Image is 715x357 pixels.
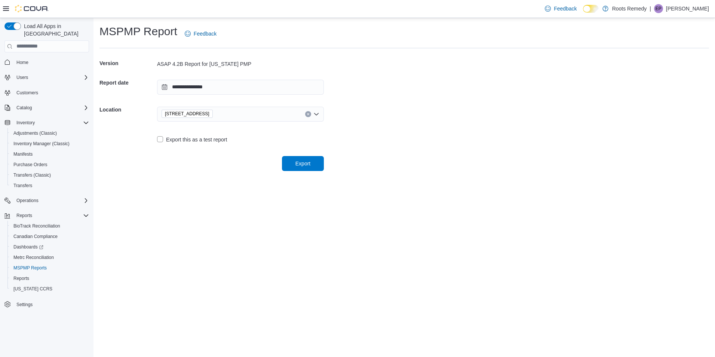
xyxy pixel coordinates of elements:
[7,170,92,180] button: Transfers (Classic)
[1,72,92,83] button: Users
[15,5,49,12] img: Cova
[99,56,156,71] h5: Version
[13,103,89,112] span: Catalog
[1,57,92,68] button: Home
[10,171,89,180] span: Transfers (Classic)
[10,129,60,138] a: Adjustments (Classic)
[7,128,92,138] button: Adjustments (Classic)
[612,4,647,13] p: Roots Remedy
[13,172,51,178] span: Transfers (Classic)
[182,26,220,41] a: Feedback
[16,198,39,204] span: Operations
[1,103,92,113] button: Catalog
[99,75,156,90] h5: Report date
[13,73,89,82] span: Users
[16,90,38,96] span: Customers
[10,139,73,148] a: Inventory Manager (Classic)
[13,211,89,220] span: Reports
[13,88,89,97] span: Customers
[10,129,89,138] span: Adjustments (Classic)
[13,130,57,136] span: Adjustments (Classic)
[7,242,92,252] a: Dashboards
[13,183,32,189] span: Transfers
[157,135,227,144] label: Export this as a test report
[13,73,31,82] button: Users
[10,232,61,241] a: Canadian Compliance
[13,299,89,309] span: Settings
[13,286,52,292] span: [US_STATE] CCRS
[13,88,41,97] a: Customers
[13,118,89,127] span: Inventory
[7,273,92,284] button: Reports
[654,4,663,13] div: Eyisha Poole
[157,80,324,95] input: Press the down key to open a popover containing a calendar.
[650,4,651,13] p: |
[313,111,319,117] button: Open list of options
[10,242,46,251] a: Dashboards
[1,210,92,221] button: Reports
[99,102,156,117] h5: Location
[7,263,92,273] button: MSPMP Reports
[7,252,92,263] button: Metrc Reconciliation
[99,24,177,39] h1: MSPMP Report
[10,263,50,272] a: MSPMP Reports
[13,118,38,127] button: Inventory
[7,159,92,170] button: Purchase Orders
[1,195,92,206] button: Operations
[10,242,89,251] span: Dashboards
[16,59,28,65] span: Home
[16,302,33,308] span: Settings
[13,211,35,220] button: Reports
[554,5,577,12] span: Feedback
[4,54,89,329] nav: Complex example
[7,180,92,191] button: Transfers
[10,222,89,231] span: BioTrack Reconciliation
[10,181,35,190] a: Transfers
[10,181,89,190] span: Transfers
[295,160,310,167] span: Export
[194,30,217,37] span: Feedback
[7,138,92,149] button: Inventory Manager (Classic)
[305,111,311,117] button: Clear input
[165,110,209,118] span: [STREET_ADDRESS]
[16,120,35,126] span: Inventory
[13,58,31,67] a: Home
[10,150,36,159] a: Manifests
[13,162,47,168] span: Purchase Orders
[13,141,70,147] span: Inventory Manager (Classic)
[7,231,92,242] button: Canadian Compliance
[10,160,50,169] a: Purchase Orders
[162,110,213,118] span: 4300 N State St
[10,284,89,293] span: Washington CCRS
[13,275,29,281] span: Reports
[16,213,32,219] span: Reports
[656,4,662,13] span: EP
[10,274,89,283] span: Reports
[10,284,55,293] a: [US_STATE] CCRS
[1,118,92,128] button: Inventory
[157,60,324,68] div: ASAP 4.2B Report for [US_STATE] PMP
[1,299,92,309] button: Settings
[16,74,28,80] span: Users
[16,105,32,111] span: Catalog
[13,265,47,271] span: MSPMP Reports
[21,22,89,37] span: Load All Apps in [GEOGRAPHIC_DATA]
[13,58,89,67] span: Home
[10,253,57,262] a: Metrc Reconciliation
[1,87,92,98] button: Customers
[10,263,89,272] span: MSPMP Reports
[10,139,89,148] span: Inventory Manager (Classic)
[13,196,42,205] button: Operations
[13,254,54,260] span: Metrc Reconciliation
[13,196,89,205] span: Operations
[13,244,43,250] span: Dashboards
[13,234,58,239] span: Canadian Compliance
[666,4,709,13] p: [PERSON_NAME]
[13,223,60,229] span: BioTrack Reconciliation
[13,151,33,157] span: Manifests
[13,300,36,309] a: Settings
[10,160,89,169] span: Purchase Orders
[542,1,580,16] a: Feedback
